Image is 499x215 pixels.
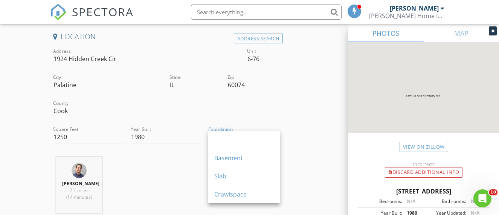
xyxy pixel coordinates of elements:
img: streetview [348,42,499,151]
div: Discard Additional info [385,167,462,178]
span: 7.1 miles [70,187,89,193]
div: Incorrect? [348,161,499,167]
div: Slab [214,172,274,181]
div: [PERSON_NAME] [390,5,439,12]
div: Address Search [234,34,283,44]
div: Bathrooms: [424,198,466,205]
div: Crawlspace [214,190,274,199]
a: SPECTORA [50,10,134,26]
img: The Best Home Inspection Software - Spectora [50,4,67,20]
img: 21.20.13_spectoraimage.jpg [72,163,87,178]
div: Basement [214,154,274,163]
div: Meadows Home Inspections [369,12,444,20]
span: N/A [471,198,479,204]
a: MAP [424,24,499,42]
a: PHOTOS [348,24,424,42]
span: SPECTORA [72,4,134,20]
span: 10 [489,189,497,195]
iframe: Intercom live chat [473,189,491,207]
h4: Location [53,32,280,41]
div: [STREET_ADDRESS] [357,187,490,196]
div: Bedrooms: [360,198,402,205]
a: View on Zillow [400,142,448,152]
span: (14 minutes) [66,194,92,200]
input: Search everything... [191,5,342,20]
span: N/A [407,198,415,204]
strong: [PERSON_NAME] [62,180,99,187]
